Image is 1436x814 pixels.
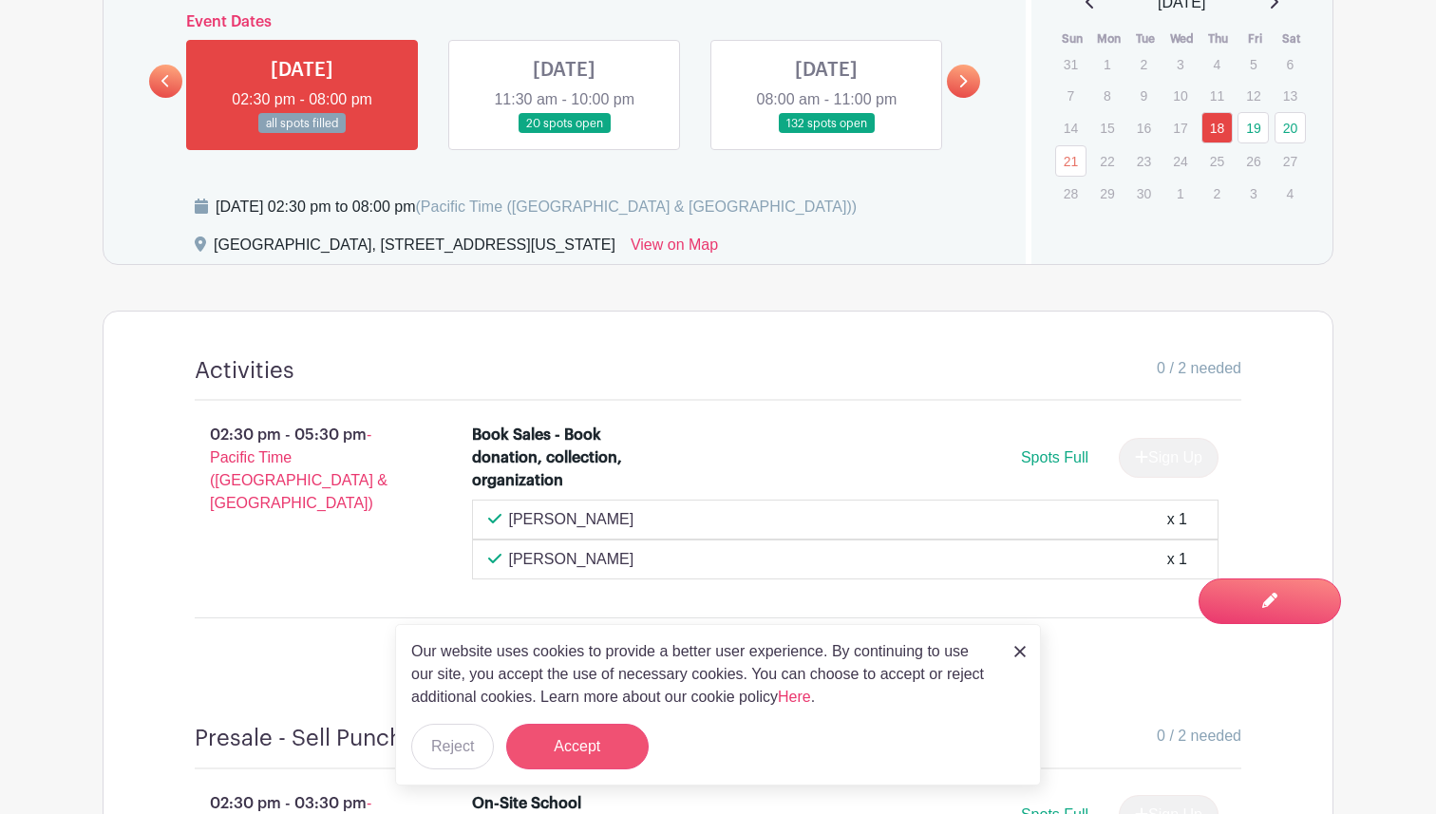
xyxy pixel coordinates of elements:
[1128,49,1160,79] p: 2
[182,13,947,31] h6: Event Dates
[1275,146,1306,176] p: 27
[1091,146,1123,176] p: 22
[1055,113,1086,142] p: 14
[1128,113,1160,142] p: 16
[1128,146,1160,176] p: 23
[1201,112,1233,143] a: 18
[1167,508,1187,531] div: x 1
[1054,29,1091,48] th: Sun
[1090,29,1127,48] th: Mon
[411,724,494,769] button: Reject
[1021,449,1088,465] span: Spots Full
[1164,49,1196,79] p: 3
[1275,112,1306,143] a: 20
[778,689,811,705] a: Here
[195,357,294,385] h4: Activities
[1091,179,1123,208] p: 29
[1274,29,1311,48] th: Sat
[1164,179,1196,208] p: 1
[506,724,649,769] button: Accept
[1163,29,1200,48] th: Wed
[1200,29,1238,48] th: Thu
[195,725,1022,752] h4: Presale - Sell Punchcards (for food, games, and rides); accept credit card only
[1157,357,1241,380] span: 0 / 2 needed
[1128,179,1160,208] p: 30
[1128,81,1160,110] p: 9
[1275,81,1306,110] p: 13
[1201,49,1233,79] p: 4
[1157,725,1241,748] span: 0 / 2 needed
[1091,81,1123,110] p: 8
[1164,81,1196,110] p: 10
[1014,646,1026,657] img: close_button-5f87c8562297e5c2d7936805f587ecaba9071eb48480494691a3f1689db116b3.svg
[1238,179,1269,208] p: 3
[1201,81,1233,110] p: 11
[1238,112,1269,143] a: 19
[1238,81,1269,110] p: 12
[1164,113,1196,142] p: 17
[164,416,442,522] p: 02:30 pm - 05:30 pm
[1055,145,1086,177] a: 21
[1201,179,1233,208] p: 2
[1167,548,1187,571] div: x 1
[509,508,634,531] p: [PERSON_NAME]
[1127,29,1164,48] th: Tue
[415,199,857,215] span: (Pacific Time ([GEOGRAPHIC_DATA] & [GEOGRAPHIC_DATA]))
[1275,179,1306,208] p: 4
[631,234,718,264] a: View on Map
[1164,146,1196,176] p: 24
[1201,146,1233,176] p: 25
[411,640,994,709] p: Our website uses cookies to provide a better user experience. By continuing to use our site, you ...
[1091,49,1123,79] p: 1
[1238,146,1269,176] p: 26
[1237,29,1274,48] th: Fri
[472,424,636,492] div: Book Sales - Book donation, collection, organization
[214,234,615,264] div: [GEOGRAPHIC_DATA], [STREET_ADDRESS][US_STATE]
[1055,179,1086,208] p: 28
[1275,49,1306,79] p: 6
[216,196,857,218] div: [DATE] 02:30 pm to 08:00 pm
[509,548,634,571] p: [PERSON_NAME]
[1055,81,1086,110] p: 7
[1091,113,1123,142] p: 15
[1238,49,1269,79] p: 5
[1055,49,1086,79] p: 31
